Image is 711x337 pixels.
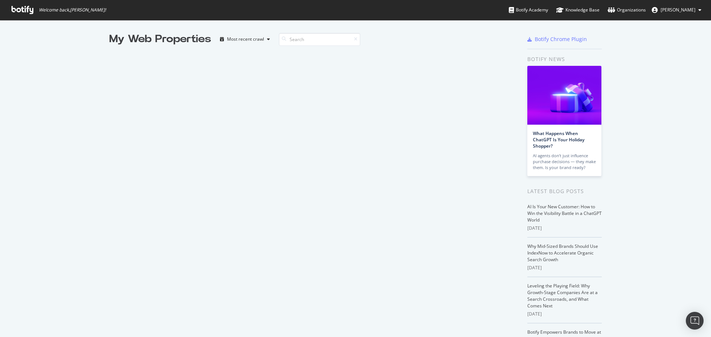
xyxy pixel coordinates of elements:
[527,187,602,195] div: Latest Blog Posts
[527,283,598,309] a: Leveling the Playing Field: Why Growth-Stage Companies Are at a Search Crossroads, and What Comes...
[533,153,596,171] div: AI agents don’t just influence purchase decisions — they make them. Is your brand ready?
[556,6,600,14] div: Knowledge Base
[109,32,211,47] div: My Web Properties
[527,36,587,43] a: Botify Chrome Plugin
[279,33,360,46] input: Search
[661,7,695,13] span: Michael Boulter
[535,36,587,43] div: Botify Chrome Plugin
[527,264,602,271] div: [DATE]
[527,243,598,263] a: Why Mid-Sized Brands Should Use IndexNow to Accelerate Organic Search Growth
[533,130,584,149] a: What Happens When ChatGPT Is Your Holiday Shopper?
[217,33,273,45] button: Most recent crawl
[527,311,602,317] div: [DATE]
[608,6,646,14] div: Organizations
[227,37,264,41] div: Most recent crawl
[527,66,601,125] img: What Happens When ChatGPT Is Your Holiday Shopper?
[527,203,602,223] a: AI Is Your New Customer: How to Win the Visibility Battle in a ChatGPT World
[527,225,602,232] div: [DATE]
[527,55,602,63] div: Botify news
[646,4,707,16] button: [PERSON_NAME]
[686,312,704,330] div: Open Intercom Messenger
[509,6,548,14] div: Botify Academy
[39,7,106,13] span: Welcome back, [PERSON_NAME] !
